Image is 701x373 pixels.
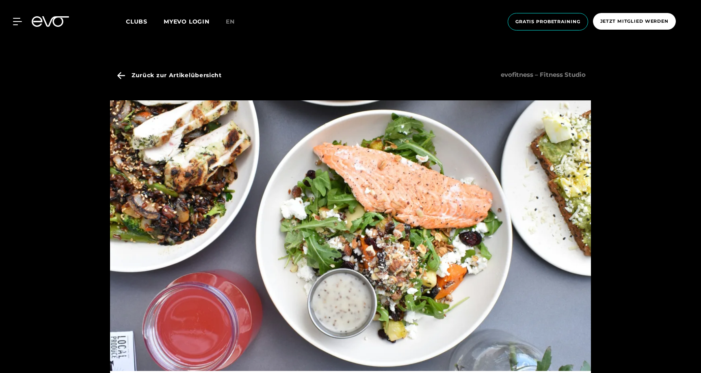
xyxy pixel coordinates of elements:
a: MYEVO LOGIN [164,18,210,25]
a: en [226,17,244,26]
a: Gratis Probetraining [505,13,591,30]
span: Clubs [126,18,147,25]
img: evofitness [110,100,591,371]
a: Clubs [126,17,164,25]
span: en [226,18,235,25]
span: evofitness – Fitness Studio [495,65,591,100]
span: Gratis Probetraining [515,18,580,25]
a: Jetzt Mitglied werden [591,13,678,30]
span: Zurück zur Artikelübersicht [132,71,222,80]
span: Jetzt Mitglied werden [600,18,669,25]
a: Zurück zur Artikelübersicht [114,65,225,100]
